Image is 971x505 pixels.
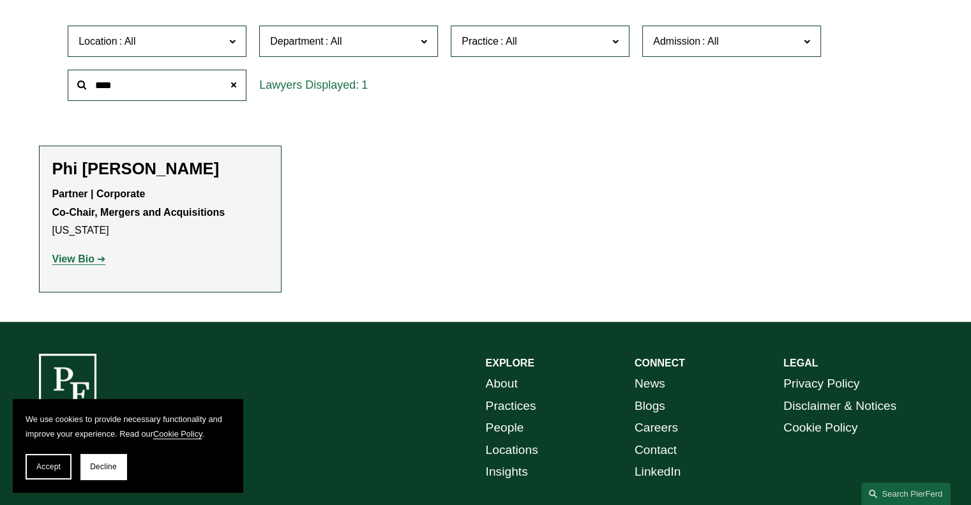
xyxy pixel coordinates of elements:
a: Practices [486,395,536,418]
span: Accept [36,462,61,471]
span: Admission [653,36,700,47]
a: Cookie Policy [783,417,857,439]
p: [US_STATE] [52,185,268,240]
a: Disclaimer & Notices [783,395,896,418]
span: 1 [361,79,368,91]
a: About [486,373,518,395]
a: Cookie Policy [153,429,202,439]
a: Blogs [635,395,665,418]
a: Careers [635,417,678,439]
span: Department [270,36,324,47]
strong: View Bio [52,253,94,264]
strong: EXPLORE [486,358,534,368]
span: Location [79,36,117,47]
button: Decline [80,454,126,479]
strong: Partner | Corporate [52,188,146,199]
a: Locations [486,439,538,462]
a: News [635,373,665,395]
strong: Co-Chair, Mergers and Acquisitions [52,207,225,218]
a: Insights [486,461,528,483]
strong: LEGAL [783,358,818,368]
a: Search this site [861,483,951,505]
span: Decline [90,462,117,471]
strong: CONNECT [635,358,685,368]
span: Practice [462,36,499,47]
a: Contact [635,439,677,462]
a: People [486,417,524,439]
a: View Bio [52,253,106,264]
p: We use cookies to provide necessary functionality and improve your experience. Read our . [26,412,230,441]
a: Privacy Policy [783,373,859,395]
a: LinkedIn [635,461,681,483]
section: Cookie banner [13,399,243,492]
h2: Phi [PERSON_NAME] [52,159,268,179]
button: Accept [26,454,72,479]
